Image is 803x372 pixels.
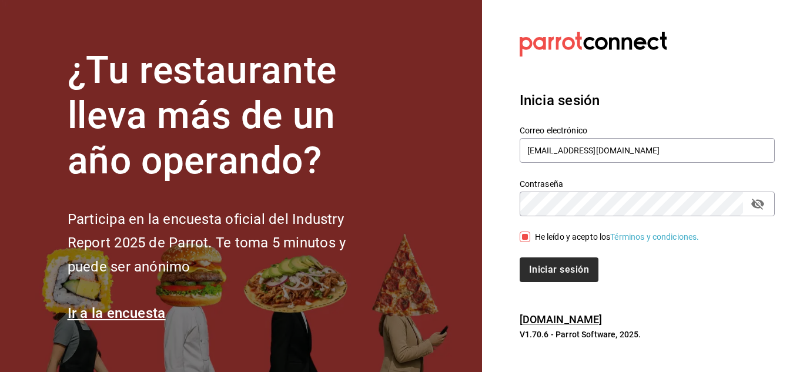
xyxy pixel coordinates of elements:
p: V1.70.6 - Parrot Software, 2025. [520,329,775,340]
h3: Inicia sesión [520,90,775,111]
label: Correo electrónico [520,126,775,135]
div: He leído y acepto los [535,231,700,243]
a: [DOMAIN_NAME] [520,313,603,326]
label: Contraseña [520,180,775,188]
button: Iniciar sesión [520,257,598,282]
a: Ir a la encuesta [68,305,166,321]
h2: Participa en la encuesta oficial del Industry Report 2025 de Parrot. Te toma 5 minutos y puede se... [68,207,385,279]
button: passwordField [748,194,768,214]
input: Ingresa tu correo electrónico [520,138,775,163]
h1: ¿Tu restaurante lleva más de un año operando? [68,48,385,183]
a: Términos y condiciones. [610,232,699,242]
